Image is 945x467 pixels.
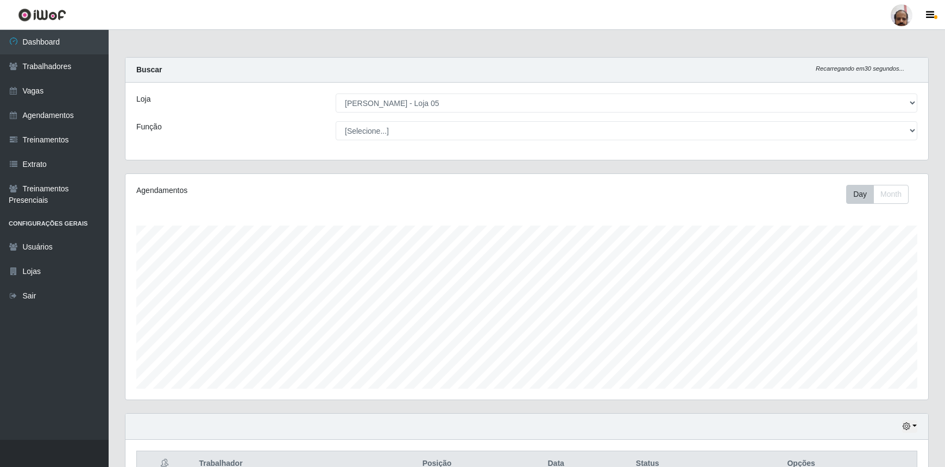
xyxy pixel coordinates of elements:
button: Day [846,185,874,204]
div: Agendamentos [136,185,452,196]
label: Loja [136,94,150,105]
img: CoreUI Logo [18,8,66,22]
button: Month [873,185,909,204]
label: Função [136,121,162,133]
strong: Buscar [136,65,162,74]
i: Recarregando em 30 segundos... [816,65,904,72]
div: First group [846,185,909,204]
div: Toolbar with button groups [846,185,917,204]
